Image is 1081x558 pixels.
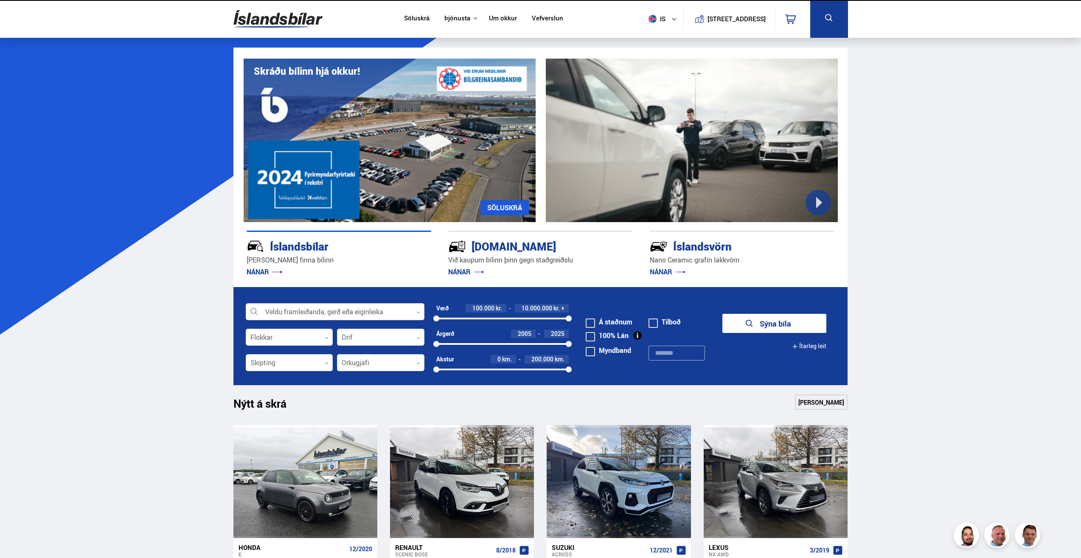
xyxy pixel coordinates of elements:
[810,547,829,554] span: 3/2019
[448,237,466,255] img: tr5P-W3DuiFaO7aO.svg
[722,314,826,333] button: Sýna bíla
[480,200,529,215] a: SÖLUSKRÁ
[649,318,681,325] label: Tilboð
[472,304,494,312] span: 100.000
[792,337,826,356] button: Ítarleg leit
[531,355,553,363] span: 200.000
[349,546,372,552] span: 12/2020
[436,305,449,312] div: Verð
[395,551,493,557] div: Scenic BOSE
[496,547,516,554] span: 8/2018
[448,238,603,253] div: [DOMAIN_NAME]
[551,330,564,338] span: 2025
[586,318,632,325] label: Á staðnum
[650,238,804,253] div: Íslandsvörn
[586,347,631,354] label: Myndband
[586,332,629,339] label: 100% Lán
[404,14,430,23] a: Söluskrá
[239,551,346,557] div: E
[247,267,283,276] a: NÁNAR
[489,14,517,23] a: Um okkur
[436,330,454,337] div: Árgerð
[239,544,346,551] div: Honda
[688,7,770,31] a: [STREET_ADDRESS]
[645,15,666,23] span: is
[497,355,501,363] span: 0
[711,15,763,23] button: [STREET_ADDRESS]
[518,330,531,338] span: 2005
[649,15,657,23] img: svg+xml;base64,PHN2ZyB4bWxucz0iaHR0cDovL3d3dy53My5vcmcvMjAwMC9zdmciIHdpZHRoPSI1MTIiIGhlaWdodD0iNT...
[650,547,673,554] span: 12/2021
[986,524,1011,549] img: siFngHWaQ9KaOqBr.png
[444,14,470,23] button: Þjónusta
[561,305,564,312] span: +
[650,237,668,255] img: -Svtn6bYgwAsiwNX.svg
[247,238,401,253] div: Íslandsbílar
[247,255,431,265] p: [PERSON_NAME] finna bílinn
[709,551,806,557] div: NX AWD
[650,267,686,276] a: NÁNAR
[502,356,512,363] span: km.
[436,356,454,363] div: Akstur
[254,65,360,77] h1: Skráðu bílinn hjá okkur!
[448,267,484,276] a: NÁNAR
[709,544,806,551] div: Lexus
[645,6,683,31] button: is
[244,59,536,222] img: eKx6w-_Home_640_.png
[233,397,301,415] h1: Nýtt á skrá
[496,305,502,312] span: kr.
[795,395,848,410] a: [PERSON_NAME]
[448,255,633,265] p: Við kaupum bílinn þinn gegn staðgreiðslu
[553,305,560,312] span: kr.
[247,237,264,255] img: JRvxyua_JYH6wB4c.svg
[395,544,493,551] div: Renault
[650,255,834,265] p: Nano Ceramic grafín lakkvörn
[555,356,564,363] span: km.
[955,524,980,549] img: nhp88E3Fdnt1Opn2.png
[532,14,563,23] a: Vefverslun
[552,544,646,551] div: Suzuki
[552,551,646,557] div: Across
[233,5,323,33] img: G0Ugv5HjCgRt.svg
[522,304,552,312] span: 10.000.000
[1016,524,1042,549] img: FbJEzSuNWCJXmdc-.webp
